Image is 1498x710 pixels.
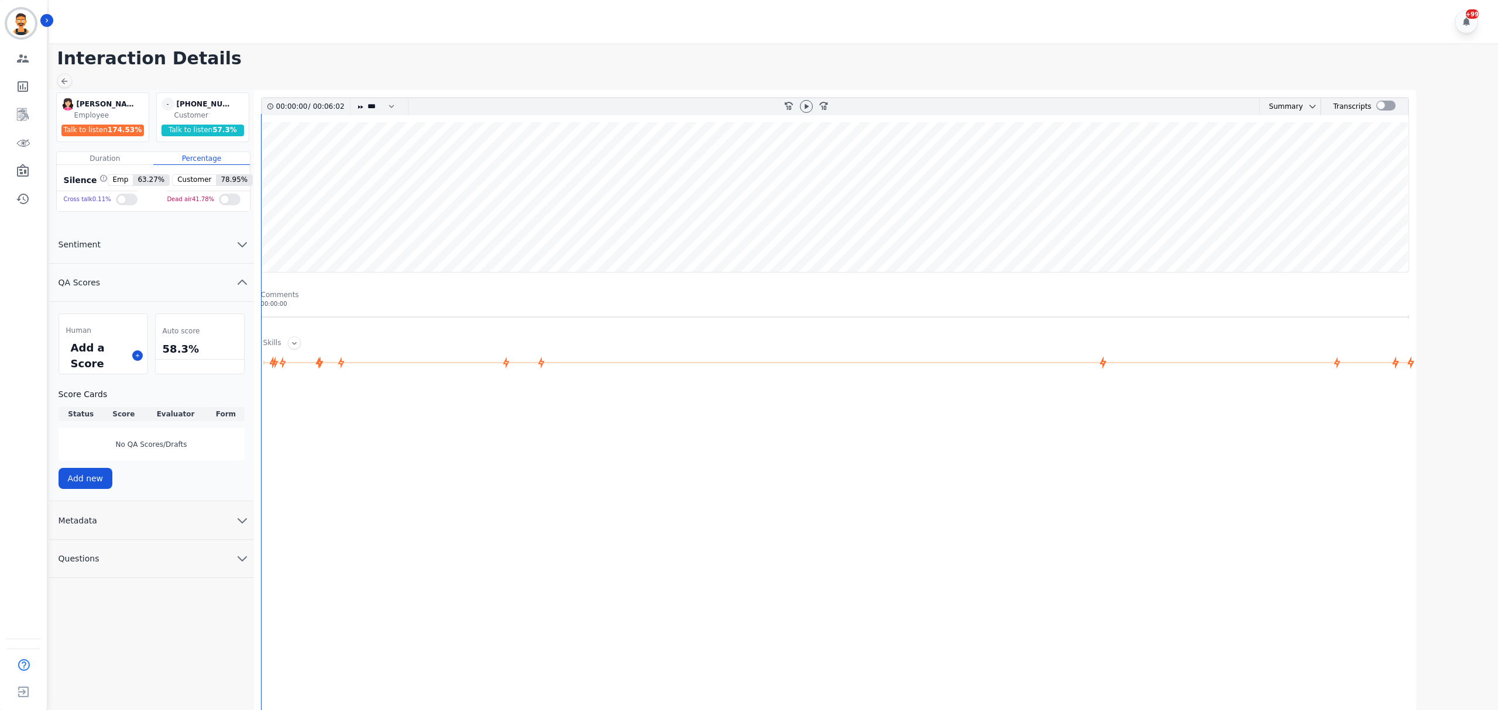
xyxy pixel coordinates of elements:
[216,175,252,185] span: 78.95 %
[1333,98,1371,115] div: Transcripts
[57,152,153,165] div: Duration
[212,126,237,134] span: 57.3 %
[64,191,111,208] div: Cross talk 0.11 %
[49,239,110,250] span: Sentiment
[167,191,214,208] div: Dead air 41.78 %
[160,339,239,359] div: 58.3%
[59,388,245,400] h3: Score Cards
[66,326,91,335] span: Human
[1260,98,1303,115] div: Summary
[59,468,113,489] button: Add new
[235,275,249,289] svg: chevron up
[276,98,308,115] div: 00:00:00
[263,338,281,349] div: Skills
[174,111,246,120] div: Customer
[311,98,343,115] div: 00:06:02
[108,126,142,134] span: 174.53 %
[49,502,254,540] button: Metadata chevron down
[144,407,208,421] th: Evaluator
[49,553,109,564] span: Questions
[1308,102,1317,111] svg: chevron down
[261,299,1409,308] div: 00:00:00
[235,552,249,566] svg: chevron down
[133,175,169,185] span: 63.27 %
[261,290,1409,299] div: Comments
[61,125,145,136] div: Talk to listen
[162,98,174,111] span: -
[61,174,108,186] div: Silence
[104,407,144,421] th: Score
[59,407,104,421] th: Status
[177,98,235,111] div: [PHONE_NUMBER]
[235,237,249,251] svg: chevron down
[7,9,35,37] img: Bordered avatar
[77,98,135,111] div: [PERSON_NAME]
[49,277,110,288] span: QA Scores
[162,125,245,136] div: Talk to listen
[68,337,128,374] div: Add a Score
[74,111,146,120] div: Employee
[108,175,133,185] span: Emp
[235,513,249,528] svg: chevron down
[1466,9,1479,19] div: +99
[49,540,254,578] button: Questions chevron down
[173,175,216,185] span: Customer
[49,515,106,526] span: Metadata
[160,323,239,339] div: Auto score
[49,226,254,264] button: Sentiment chevron down
[57,48,1498,69] h1: Interaction Details
[1303,102,1317,111] button: chevron down
[207,407,244,421] th: Form
[276,98,348,115] div: /
[153,152,250,165] div: Percentage
[59,428,245,461] div: No QA Scores/Drafts
[49,264,254,302] button: QA Scores chevron up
